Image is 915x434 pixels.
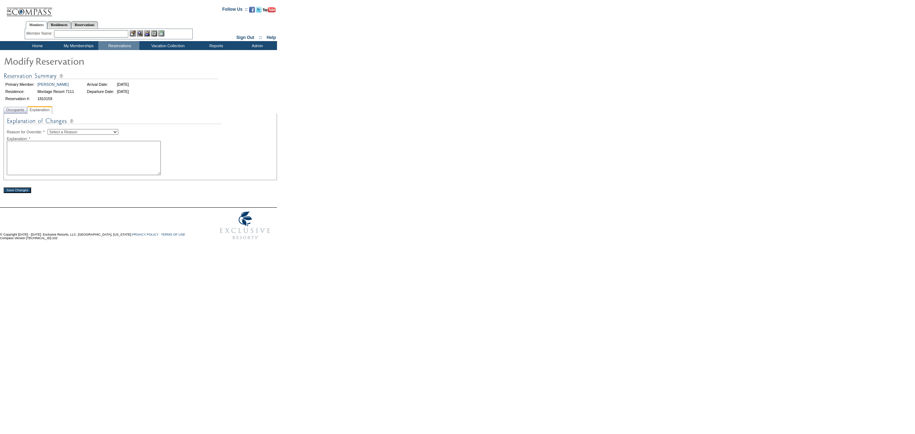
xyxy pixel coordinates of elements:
[139,41,195,50] td: Vacation Collection
[256,7,262,13] img: Follow us on Twitter
[71,21,98,29] a: Reservations
[6,2,53,16] img: Compass Home
[86,88,115,95] td: Departure Date:
[222,6,248,15] td: Follow Us ::
[4,88,36,95] td: Residence:
[259,35,262,40] span: ::
[7,130,48,134] span: Reason for Override: *
[249,9,255,13] a: Become our fan on Facebook
[4,81,36,88] td: Primary Member:
[4,54,147,68] img: Modify Reservation
[28,106,51,114] span: Explanation
[36,95,75,102] td: 1810159
[256,9,262,13] a: Follow us on Twitter
[236,41,277,50] td: Admin
[47,21,71,29] a: Residences
[161,233,186,236] a: TERMS OF USE
[5,106,26,114] span: Occupants
[151,30,157,36] img: Reservations
[38,82,69,87] a: [PERSON_NAME]
[144,30,150,36] img: Impersonate
[4,71,218,80] img: Reservation Summary
[7,137,274,141] div: Explanation: *
[36,88,75,95] td: Montage Resort 7111
[195,41,236,50] td: Reports
[158,30,164,36] img: b_calculator.gif
[263,9,276,13] a: Subscribe to our YouTube Channel
[267,35,276,40] a: Help
[132,233,158,236] a: PRIVACY POLICY
[26,21,48,29] a: Members
[16,41,57,50] td: Home
[4,187,31,193] input: Save Changes
[130,30,136,36] img: b_edit.gif
[98,41,139,50] td: Reservations
[116,88,130,95] td: [DATE]
[7,117,221,129] img: Explanation of Changes
[236,35,254,40] a: Sign Out
[263,7,276,13] img: Subscribe to our YouTube Channel
[137,30,143,36] img: View
[249,7,255,13] img: Become our fan on Facebook
[86,81,115,88] td: Arrival Date:
[116,81,130,88] td: [DATE]
[57,41,98,50] td: My Memberships
[213,208,277,243] img: Exclusive Resorts
[26,30,54,36] div: Member Name:
[4,95,36,102] td: Reservation #:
